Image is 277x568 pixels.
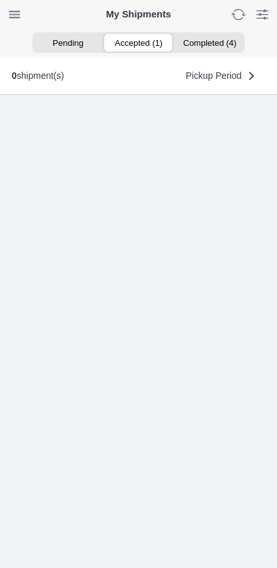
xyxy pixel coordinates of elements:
[32,34,103,52] ion-segment-button: Pending
[186,71,241,80] span: Pickup Period
[174,34,245,52] ion-segment-button: Completed (4)
[12,70,64,81] div: shipment(s)
[12,70,17,81] b: 0
[103,34,173,52] ion-segment-button: Accepted (1)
